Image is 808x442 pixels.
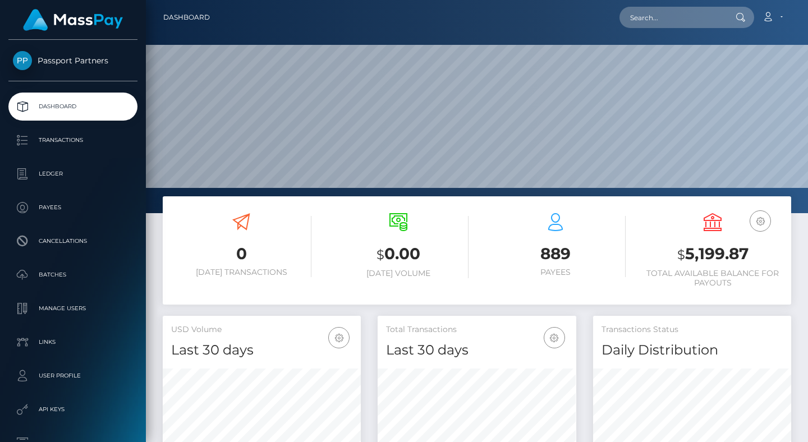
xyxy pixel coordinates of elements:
[8,328,137,356] a: Links
[485,243,626,265] h3: 889
[8,56,137,66] span: Passport Partners
[328,269,469,278] h6: [DATE] Volume
[677,247,685,263] small: $
[377,247,384,263] small: $
[171,243,311,265] h3: 0
[8,395,137,423] a: API Keys
[171,340,352,360] h4: Last 30 days
[8,126,137,154] a: Transactions
[642,243,783,266] h3: 5,199.87
[13,165,133,182] p: Ledger
[13,199,133,216] p: Payees
[8,362,137,390] a: User Profile
[13,51,32,70] img: Passport Partners
[13,98,133,115] p: Dashboard
[13,401,133,418] p: API Keys
[485,268,626,277] h6: Payees
[13,266,133,283] p: Batches
[163,6,210,29] a: Dashboard
[23,9,123,31] img: MassPay Logo
[8,93,137,121] a: Dashboard
[8,194,137,222] a: Payees
[8,227,137,255] a: Cancellations
[328,243,469,266] h3: 0.00
[13,233,133,250] p: Cancellations
[13,334,133,351] p: Links
[642,269,783,288] h6: Total Available Balance for Payouts
[602,324,783,335] h5: Transactions Status
[13,300,133,317] p: Manage Users
[8,294,137,323] a: Manage Users
[8,261,137,289] a: Batches
[171,268,311,277] h6: [DATE] Transactions
[171,324,352,335] h5: USD Volume
[386,324,567,335] h5: Total Transactions
[602,340,783,360] h4: Daily Distribution
[8,160,137,188] a: Ledger
[13,132,133,149] p: Transactions
[386,340,567,360] h4: Last 30 days
[13,367,133,384] p: User Profile
[619,7,725,28] input: Search...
